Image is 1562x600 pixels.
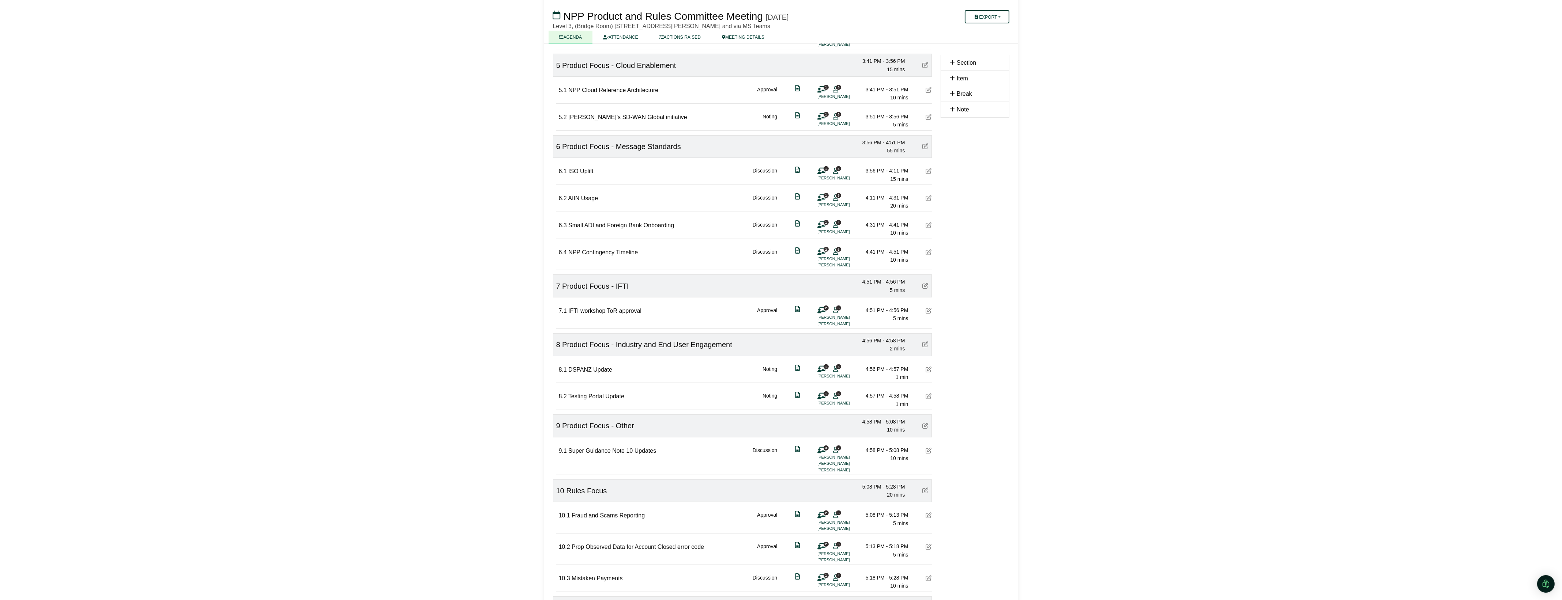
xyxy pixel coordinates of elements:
span: 5 mins [893,520,908,526]
span: 7.1 [559,308,567,314]
span: 5.1 [559,87,567,93]
div: 4:57 PM - 4:58 PM [857,392,908,400]
span: AIIN Usage [568,195,598,201]
span: 15 mins [887,67,905,72]
span: 6.3 [559,222,567,228]
span: Product Focus - Other [562,422,634,430]
li: [PERSON_NAME] [818,557,873,563]
div: 4:51 PM - 4:56 PM [854,278,905,286]
li: [PERSON_NAME] [818,373,873,379]
span: 9 [556,422,560,430]
span: Super Guidance Note 10 Updates [568,448,656,454]
span: 10 mins [890,455,908,461]
span: ISO Uplift [568,168,593,174]
li: [PERSON_NAME] [818,202,873,208]
div: 3:56 PM - 4:51 PM [854,138,905,147]
span: NPP Cloud Reference Architecture [568,87,658,93]
li: [PERSON_NAME] [818,551,873,557]
div: Discussion [753,194,778,210]
span: Fraud and Scams Reporting [572,512,645,519]
div: 4:11 PM - 4:31 PM [857,194,908,202]
span: 10.1 [559,512,570,519]
span: 20 mins [890,203,908,209]
div: 4:51 PM - 4:56 PM [857,306,908,314]
span: 2 mins [890,346,905,352]
li: [PERSON_NAME] [818,400,873,406]
span: 2 [824,247,829,252]
span: 4 [836,220,841,225]
div: Approval [757,306,777,327]
span: 5 [836,364,841,369]
span: 5 mins [893,315,908,321]
div: Discussion [753,248,778,269]
div: Open Intercom Messenger [1537,575,1555,593]
div: Noting [763,113,777,129]
div: 5:08 PM - 5:28 PM [854,483,905,491]
li: [PERSON_NAME] [818,121,873,127]
span: 4 [836,573,841,578]
span: 2 [824,542,829,547]
span: Item [957,75,968,81]
li: [PERSON_NAME] [818,314,873,320]
li: [PERSON_NAME] [818,41,873,48]
span: Note [957,106,969,113]
span: 5 mins [893,552,908,558]
div: 4:31 PM - 4:41 PM [857,221,908,229]
span: 2 [824,510,829,515]
li: [PERSON_NAME] [818,256,873,262]
span: Break [957,91,972,97]
span: Product Focus - Message Standards [562,143,681,151]
li: [PERSON_NAME] [818,94,873,100]
span: 5 mins [890,287,905,293]
span: 5 [556,61,560,69]
span: 10.3 [559,575,570,581]
div: 4:56 PM - 4:58 PM [854,337,905,345]
span: 5 [836,542,841,547]
span: 10 [556,487,564,495]
span: Level 3, (Bridge Room) [STREET_ADDRESS][PERSON_NAME] and via MS Teams [553,23,771,29]
span: 5 [836,112,841,117]
a: ATTENDANCE [592,31,648,43]
span: 5 [836,510,841,515]
div: 3:41 PM - 3:56 PM [854,57,905,65]
span: NPP Product and Rules Committee Meeting [563,11,763,22]
span: 6 [836,247,841,252]
span: 10 mins [890,257,908,263]
span: 7 [836,445,841,450]
span: Testing Portal Update [568,393,624,399]
div: 4:41 PM - 4:51 PM [857,248,908,256]
span: 5 [836,193,841,198]
span: 10 mins [890,583,908,589]
span: 8 [556,341,560,349]
div: 4:56 PM - 4:57 PM [857,365,908,373]
div: 3:56 PM - 4:11 PM [857,167,908,175]
div: 5:18 PM - 5:28 PM [857,574,908,582]
li: [PERSON_NAME] [818,525,873,532]
span: 8.2 [559,393,567,399]
span: 9.1 [559,448,567,454]
li: [PERSON_NAME] [818,321,873,327]
span: 10 mins [890,230,908,236]
span: 1 [824,364,829,369]
div: 3:41 PM - 3:51 PM [857,86,908,94]
li: [PERSON_NAME] [818,519,873,525]
span: 1 min [896,401,908,407]
li: [PERSON_NAME] [818,262,873,268]
span: 15 mins [890,176,908,182]
div: 5:08 PM - 5:13 PM [857,511,908,519]
span: 5 mins [893,122,908,128]
a: ACTIONS RAISED [649,31,711,43]
a: AGENDA [549,31,593,43]
li: [PERSON_NAME] [818,454,873,460]
div: 4:58 PM - 5:08 PM [857,446,908,454]
span: 1 min [896,374,908,380]
div: 4:58 PM - 5:08 PM [854,418,905,426]
span: 6.2 [559,195,567,201]
span: 1 [824,166,829,171]
li: [PERSON_NAME] [818,582,873,588]
li: [PERSON_NAME] [818,467,873,473]
span: 6.4 [559,249,567,255]
span: 5 [836,391,841,396]
span: 10 mins [890,95,908,100]
div: 3:51 PM - 3:56 PM [857,113,908,121]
